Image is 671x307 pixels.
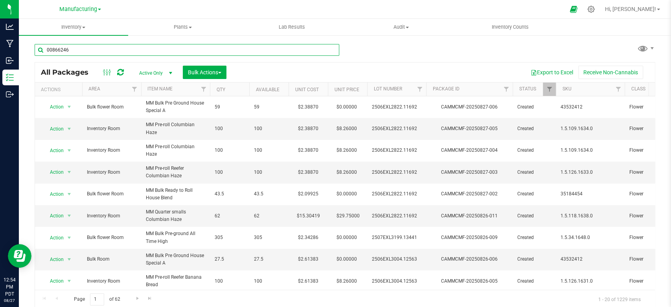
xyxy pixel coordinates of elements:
[19,19,128,35] a: Inventory
[333,123,361,134] span: $8.26000
[561,103,620,111] span: 43532412
[543,83,556,96] a: Filter
[215,190,245,198] span: 43.5
[562,86,571,92] a: SKU
[215,256,245,263] span: 27.5
[425,103,514,111] div: CAMMCMF-20250827-006
[87,125,136,132] span: Inventory Room
[289,118,328,140] td: $2.38870
[146,99,205,114] span: MM Bulk Pre Ground House Special A
[372,190,421,198] span: 2506EXL2822.11692
[254,103,284,111] span: 59
[43,210,64,221] span: Action
[146,143,205,158] span: MM Pre-roll Columbian Haze
[333,276,361,287] span: $8.26000
[289,96,328,118] td: $2.38870
[146,121,205,136] span: MM Pre-roll Columbian Haze
[6,40,14,48] inline-svg: Manufacturing
[289,227,328,248] td: $2.34286
[146,165,205,180] span: MM Pre-roll Reefer Columbian Haze
[254,190,284,198] span: 43.5
[144,293,156,304] a: Go to the last page
[43,276,64,287] span: Action
[254,125,284,132] span: 100
[517,278,551,285] span: Created
[481,24,539,31] span: Inventory Counts
[87,190,136,198] span: Bulk flower Room
[289,184,328,205] td: $2.09925
[64,254,74,265] span: select
[146,187,205,202] span: MM Bulk Ready to Roll House Blend
[578,66,643,79] button: Receive Non-Cannabis
[561,278,620,285] span: 1.5.126.1631.0
[289,205,328,227] td: $15.30419
[268,24,316,31] span: Lab Results
[147,86,173,92] a: Item Name
[4,298,15,303] p: 08/27
[216,87,225,92] a: Qty
[517,103,551,111] span: Created
[35,44,339,56] input: Search Package ID, Item Name, SKU, Lot or Part Number...
[254,256,284,263] span: 27.5
[43,145,64,156] span: Action
[372,169,421,176] span: 2506EXL2822.11692
[333,145,361,156] span: $8.26000
[334,87,359,92] a: Unit Price
[333,254,361,265] span: $0.00000
[425,256,514,263] div: CAMMCMF-20250826-006
[64,101,74,112] span: select
[64,123,74,134] span: select
[519,86,536,92] a: Status
[146,252,205,267] span: MM Bulk Pre Ground House Special A
[87,169,136,176] span: Inventory Room
[612,83,625,96] a: Filter
[87,212,136,220] span: Inventory Room
[425,278,514,285] div: CAMMCMF-20250826-005
[183,66,226,79] button: Bulk Actions
[88,86,100,92] a: Area
[372,212,421,220] span: 2506EXL2822.11692
[132,293,143,304] a: Go to the next page
[215,278,245,285] span: 100
[254,147,284,154] span: 100
[561,147,620,154] span: 1.5.109.1634.0
[517,256,551,263] span: Created
[254,212,284,220] span: 62
[254,234,284,241] span: 305
[372,256,421,263] span: 2506EXL3004.12563
[87,147,136,154] span: Inventory Room
[43,167,64,178] span: Action
[128,19,237,35] a: Plants
[64,167,74,178] span: select
[561,169,620,176] span: 1.5.126.1633.0
[254,169,284,176] span: 100
[564,2,582,17] span: Open Ecommerce Menu
[425,212,514,220] div: CAMMCMF-20250826-011
[87,256,136,263] span: Bulk Room
[87,103,136,111] span: Bulk flower Room
[19,24,128,31] span: Inventory
[90,293,104,305] input: 1
[197,83,210,96] a: Filter
[605,6,656,12] span: Hi, [PERSON_NAME]!
[254,278,284,285] span: 100
[592,293,647,305] span: 1 - 20 of 1229 items
[64,145,74,156] span: select
[425,234,514,241] div: CAMMCMF-20250826-009
[372,103,421,111] span: 2506EXL2822.11692
[372,278,421,285] span: 2506EXL3004.12563
[215,147,245,154] span: 100
[517,212,551,220] span: Created
[517,147,551,154] span: Created
[67,293,127,305] span: Page of 62
[333,210,364,222] span: $29.75000
[87,278,136,285] span: Inventory Room
[43,232,64,243] span: Action
[215,103,245,111] span: 59
[6,90,14,98] inline-svg: Outbound
[347,24,455,31] span: Audit
[43,254,64,265] span: Action
[372,147,421,154] span: 2506EXL2822.11692
[128,83,141,96] a: Filter
[215,212,245,220] span: 62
